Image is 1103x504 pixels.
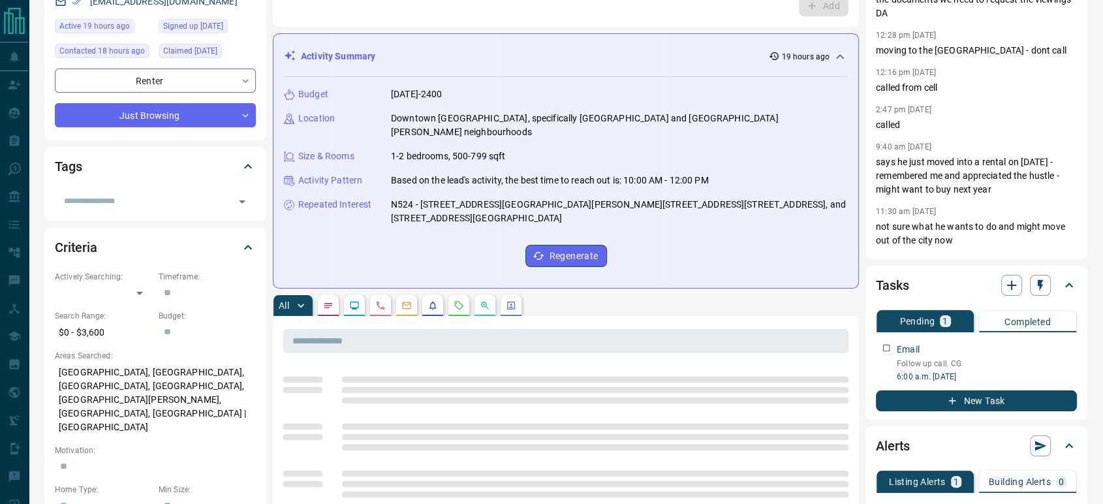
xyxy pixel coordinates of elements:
p: 0 [1059,477,1064,486]
span: Contacted 18 hours ago [59,44,145,57]
p: Listing Alerts [889,477,946,486]
span: Signed up [DATE] [163,20,223,33]
svg: Agent Actions [506,300,516,311]
svg: Calls [375,300,386,311]
p: Email [897,343,920,356]
div: Alerts [876,430,1077,462]
p: called from cell [876,81,1077,95]
p: not sure what he wants to do and might move out of the city now [876,220,1077,247]
p: Completed [1004,317,1051,326]
h2: Tags [55,156,82,177]
svg: Requests [454,300,464,311]
div: Thu Aug 14 2025 [55,19,152,37]
p: 2:47 pm [DATE] [876,105,931,114]
svg: Emails [401,300,412,311]
p: Building Alerts [989,477,1051,486]
h2: Tasks [876,275,909,296]
button: Regenerate [525,245,607,267]
p: Areas Searched: [55,350,256,362]
p: Min Size: [159,484,256,496]
p: 12:16 pm [DATE] [876,68,936,77]
div: Thu Aug 14 2025 [55,44,152,62]
div: Mon Sep 11 2023 [159,19,256,37]
p: Home Type: [55,484,152,496]
p: 1 [954,477,959,486]
p: Follow up call. CG [897,358,1077,370]
p: Pending [899,317,935,326]
p: 1-2 bedrooms, 500-799 sqft [391,150,505,163]
p: $0 - $3,600 [55,322,152,343]
p: Based on the lead's activity, the best time to reach out is: 10:00 AM - 12:00 PM [391,174,709,187]
p: 9:40 am [DATE] [876,142,931,151]
div: Criteria [55,232,256,263]
p: Search Range: [55,310,152,322]
p: 6:00 a.m. [DATE] [897,371,1077,383]
p: [DATE]-2400 [391,87,442,101]
p: N524 - [STREET_ADDRESS][GEOGRAPHIC_DATA][PERSON_NAME][STREET_ADDRESS][STREET_ADDRESS], and [STREE... [391,198,848,225]
p: Repeated Interest [298,198,371,212]
p: Budget: [159,310,256,322]
p: Actively Searching: [55,271,152,283]
h2: Criteria [55,237,97,258]
div: Tags [55,151,256,182]
p: Activity Summary [301,50,375,63]
p: Size & Rooms [298,150,354,163]
p: moving to the [GEOGRAPHIC_DATA] - dont call [876,44,1077,57]
div: Activity Summary19 hours ago [284,44,848,69]
div: Tue Jun 04 2024 [159,44,256,62]
button: Open [233,193,251,211]
svg: Opportunities [480,300,490,311]
p: Timeframe: [159,271,256,283]
p: 19 hours ago [782,51,830,63]
p: 1 [942,317,948,326]
p: Budget [298,87,328,101]
button: New Task [876,390,1077,411]
span: Active 19 hours ago [59,20,130,33]
p: says he just moved into a rental on [DATE] - remembered me and appreciated the hustle - might wan... [876,155,1077,197]
p: Motivation: [55,445,256,456]
div: Renter [55,69,256,93]
div: Tasks [876,270,1077,301]
h2: Alerts [876,435,910,456]
p: Location [298,112,335,125]
p: Downtown [GEOGRAPHIC_DATA], specifically [GEOGRAPHIC_DATA] and [GEOGRAPHIC_DATA][PERSON_NAME] nei... [391,112,848,139]
svg: Notes [323,300,334,311]
p: 12:28 pm [DATE] [876,31,936,40]
div: Just Browsing [55,103,256,127]
p: called [876,118,1077,132]
p: 11:30 am [DATE] [876,207,936,216]
p: All [279,301,289,310]
p: Activity Pattern [298,174,362,187]
p: [GEOGRAPHIC_DATA], [GEOGRAPHIC_DATA], [GEOGRAPHIC_DATA], [GEOGRAPHIC_DATA], [GEOGRAPHIC_DATA][PER... [55,362,256,438]
span: Claimed [DATE] [163,44,217,57]
svg: Listing Alerts [427,300,438,311]
svg: Lead Browsing Activity [349,300,360,311]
